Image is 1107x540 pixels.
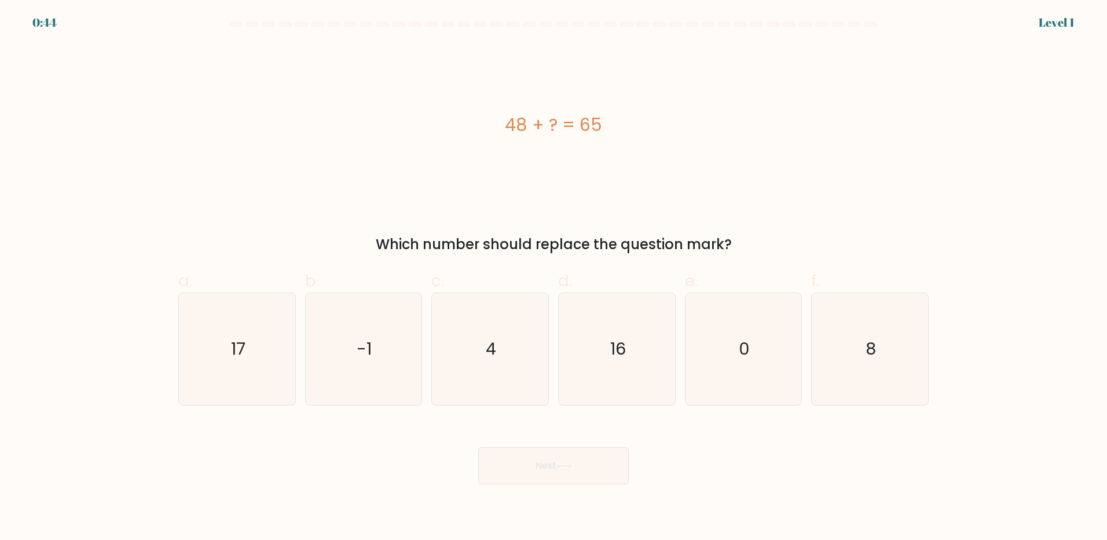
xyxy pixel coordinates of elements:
span: c. [431,269,444,292]
div: Level 1 [1039,14,1075,31]
text: 16 [610,337,626,360]
span: b. [305,269,319,292]
text: 8 [866,337,877,360]
div: 48 + ? = 65 [178,112,929,138]
text: 17 [231,337,245,360]
text: 0 [739,337,750,360]
span: f. [811,269,819,292]
span: e. [685,269,698,292]
text: -1 [357,337,372,360]
text: 4 [486,337,497,360]
button: Next [478,447,629,484]
span: d. [558,269,572,292]
div: 0:44 [32,14,57,31]
span: a. [178,269,192,292]
div: Which number should replace the question mark? [185,234,922,255]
